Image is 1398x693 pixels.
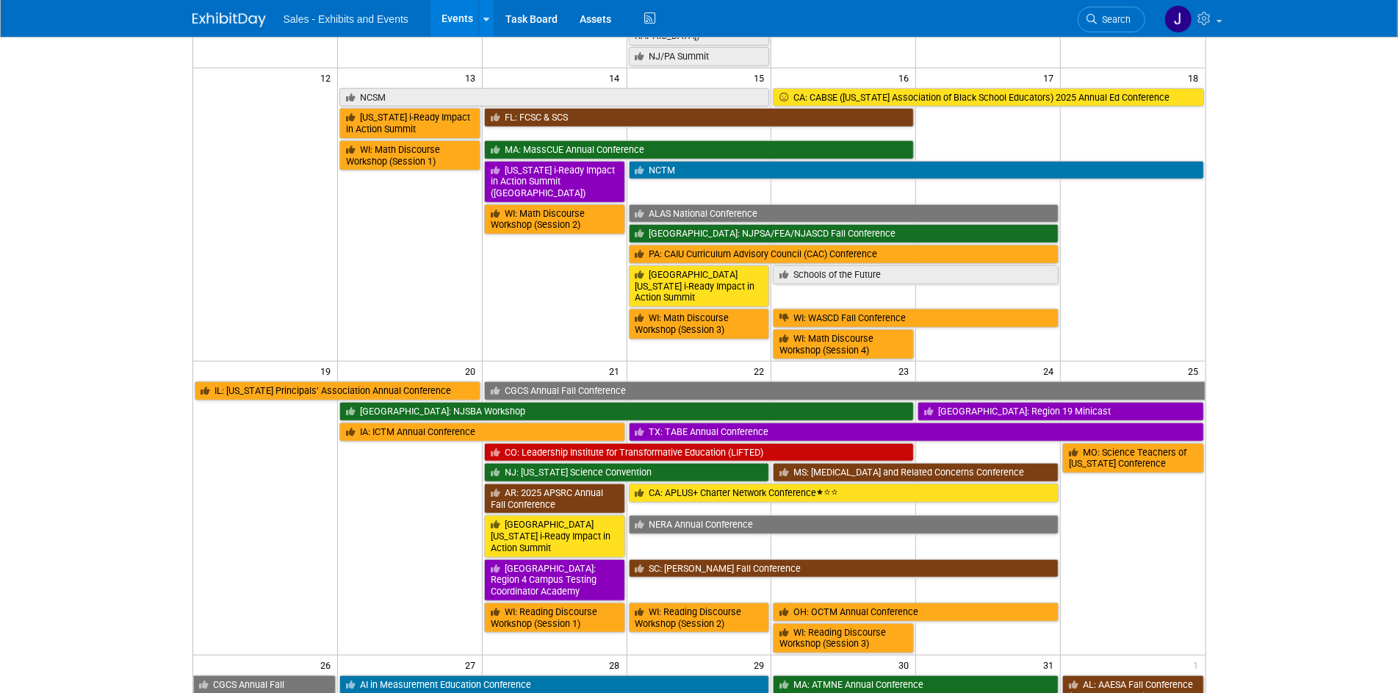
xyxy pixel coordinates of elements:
[484,443,915,462] a: CO: Leadership Institute for Transformative Education (LIFTED)
[484,140,915,159] a: MA: MassCUE Annual Conference
[464,656,482,674] span: 27
[773,329,914,359] a: WI: Math Discourse Workshop (Session 4)
[629,309,770,339] a: WI: Math Discourse Workshop (Session 3)
[629,603,770,633] a: WI: Reading Discourse Workshop (Session 2)
[1078,7,1145,32] a: Search
[897,362,915,380] span: 23
[1187,362,1206,380] span: 25
[629,559,1059,578] a: SC: [PERSON_NAME] Fall Conference
[484,204,625,234] a: WI: Math Discourse Workshop (Session 2)
[195,381,480,401] a: IL: [US_STATE] Principals’ Association Annual Conference
[319,362,337,380] span: 19
[629,204,1059,223] a: ALAS National Conference
[608,68,627,87] span: 14
[484,559,625,601] a: [GEOGRAPHIC_DATA]: Region 4 Campus Testing Coordinator Academy
[339,140,480,170] a: WI: Math Discourse Workshop (Session 1)
[319,656,337,674] span: 26
[1192,656,1206,674] span: 1
[773,603,1059,622] a: OH: OCTM Annual Conference
[773,265,1059,284] a: Schools of the Future
[629,484,1059,503] a: CA: APLUS+ Charter Network Conference
[773,623,914,653] a: WI: Reading Discourse Workshop (Session 3)
[1164,5,1192,33] img: Joe Quinn
[464,68,482,87] span: 13
[897,656,915,674] span: 30
[1098,14,1131,25] span: Search
[752,656,771,674] span: 29
[773,309,1059,328] a: WI: WASCD Fall Conference
[752,362,771,380] span: 22
[773,463,1059,482] a: MS: [MEDICAL_DATA] and Related Concerns Conference
[484,108,915,127] a: FL: FCSC & SCS
[484,603,625,633] a: WI: Reading Discourse Workshop (Session 1)
[339,88,770,107] a: NCSM
[319,68,337,87] span: 12
[773,88,1203,107] a: CA: CABSE ([US_STATE] Association of Black School Educators) 2025 Annual Ed Conference
[339,423,625,442] a: IA: ICTM Annual Conference
[484,515,625,557] a: [GEOGRAPHIC_DATA][US_STATE] i-Ready Impact in Action Summit
[1042,68,1060,87] span: 17
[629,47,770,66] a: NJ/PA Summit
[752,68,771,87] span: 15
[192,12,266,27] img: ExhibitDay
[339,402,914,421] a: [GEOGRAPHIC_DATA]: NJSBA Workshop
[339,108,480,138] a: [US_STATE] i-Ready Impact in Action Summit
[629,423,1204,442] a: TX: TABE Annual Conference
[484,381,1206,401] a: CGCS Annual Fall Conference
[484,484,625,514] a: AR: 2025 APSRC Annual Fall Conference
[464,362,482,380] span: 20
[484,161,625,203] a: [US_STATE] i-Ready Impact in Action Summit ([GEOGRAPHIC_DATA])
[629,265,770,307] a: [GEOGRAPHIC_DATA][US_STATE] i-Ready Impact in Action Summit
[629,515,1059,534] a: NERA Annual Conference
[608,656,627,674] span: 28
[1062,443,1203,473] a: MO: Science Teachers of [US_STATE] Conference
[1042,362,1060,380] span: 24
[629,245,1059,264] a: PA: CAIU Curriculum Advisory Council (CAC) Conference
[897,68,915,87] span: 16
[284,13,408,25] span: Sales - Exhibits and Events
[484,463,770,482] a: NJ: [US_STATE] Science Convention
[608,362,627,380] span: 21
[629,224,1059,243] a: [GEOGRAPHIC_DATA]: NJPSA/FEA/NJASCD Fall Conference
[1187,68,1206,87] span: 18
[918,402,1203,421] a: [GEOGRAPHIC_DATA]: Region 19 Minicast
[629,161,1204,180] a: NCTM
[1042,656,1060,674] span: 31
